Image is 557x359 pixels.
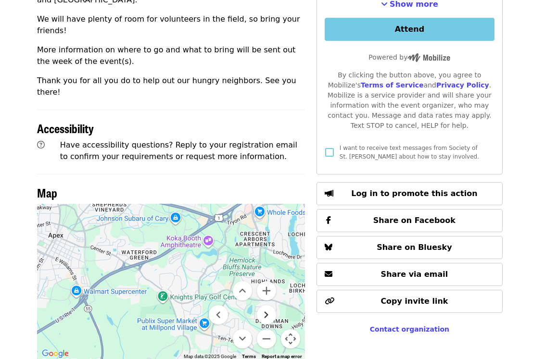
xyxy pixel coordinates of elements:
[316,209,503,232] button: Share on Facebook
[37,120,94,136] span: Accessibility
[60,140,297,161] span: Have accessibility questions? Reply to your registration email to confirm your requirements or re...
[316,182,503,205] button: Log in to promote this action
[242,354,256,359] a: Terms (opens in new tab)
[37,184,57,201] span: Map
[436,81,489,89] a: Privacy Policy
[380,297,448,306] span: Copy invite link
[37,75,305,98] p: Thank you for all you do to help out our hungry neighbors. See you there!
[377,243,452,252] span: Share on Bluesky
[37,140,45,149] i: question-circle icon
[370,325,449,333] a: Contact organization
[325,70,494,131] div: By clicking the button above, you agree to Mobilize's and . Mobilize is a service provider and wi...
[351,189,477,198] span: Log in to promote this action
[407,53,450,62] img: Powered by Mobilize
[233,281,252,300] button: Move up
[233,329,252,348] button: Move down
[325,18,494,41] button: Attend
[316,236,503,259] button: Share on Bluesky
[257,329,276,348] button: Zoom out
[262,354,302,359] a: Report a map error
[368,53,450,61] span: Powered by
[316,290,503,313] button: Copy invite link
[281,329,300,348] button: Map camera controls
[373,216,456,225] span: Share on Facebook
[184,354,236,359] span: Map data ©2025 Google
[209,305,228,324] button: Move left
[381,270,448,279] span: Share via email
[361,81,424,89] a: Terms of Service
[257,305,276,324] button: Move right
[257,281,276,300] button: Zoom in
[340,145,479,160] span: I want to receive text messages from Society of St. [PERSON_NAME] about how to stay involved.
[37,13,305,37] p: We will have plenty of room for volunteers in the field, so bring your friends!
[37,44,305,67] p: More information on where to go and what to bring will be sent out the week of the event(s).
[316,263,503,286] button: Share via email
